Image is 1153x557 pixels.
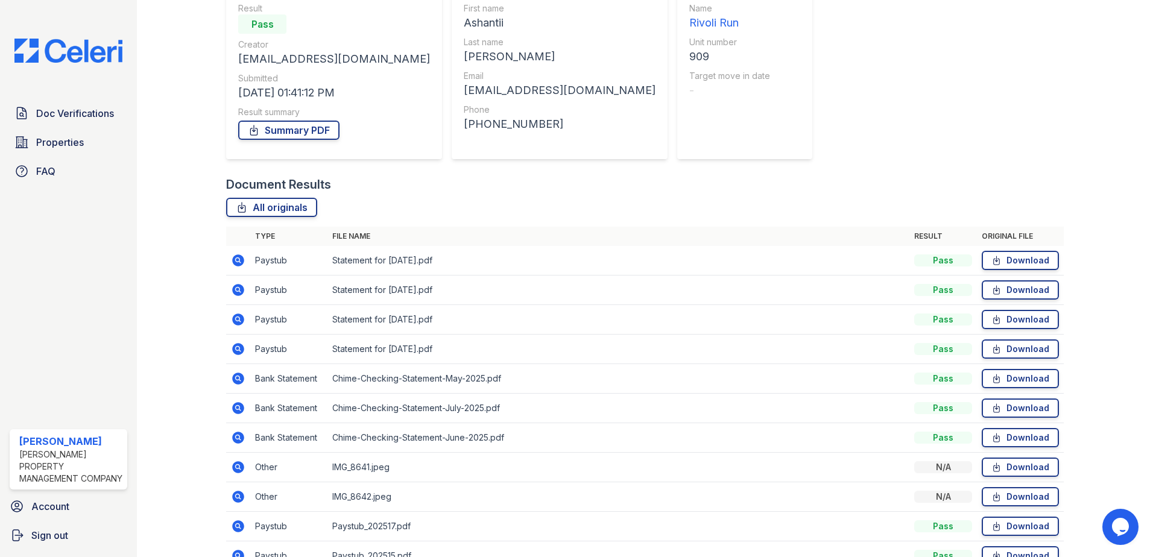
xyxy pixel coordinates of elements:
[31,499,69,514] span: Account
[238,14,286,34] div: Pass
[238,51,430,68] div: [EMAIL_ADDRESS][DOMAIN_NAME]
[36,135,84,149] span: Properties
[982,369,1059,388] a: Download
[327,423,909,453] td: Chime-Checking-Statement-June-2025.pdf
[250,246,327,275] td: Paystub
[327,482,909,512] td: IMG_8642.jpeg
[914,461,972,473] div: N/A
[689,48,770,65] div: 909
[250,364,327,394] td: Bank Statement
[327,394,909,423] td: Chime-Checking-Statement-July-2025.pdf
[982,517,1059,536] a: Download
[914,373,972,385] div: Pass
[977,227,1064,246] th: Original file
[464,104,655,116] div: Phone
[464,2,655,14] div: First name
[327,246,909,275] td: Statement for [DATE].pdf
[914,402,972,414] div: Pass
[689,2,770,14] div: Name
[464,48,655,65] div: [PERSON_NAME]
[914,432,972,444] div: Pass
[10,159,127,183] a: FAQ
[250,394,327,423] td: Bank Statement
[238,121,340,140] a: Summary PDF
[327,453,909,482] td: IMG_8641.jpeg
[238,84,430,101] div: [DATE] 01:41:12 PM
[327,305,909,335] td: Statement for [DATE].pdf
[689,82,770,99] div: -
[238,72,430,84] div: Submitted
[982,458,1059,477] a: Download
[327,512,909,541] td: Paystub_202517.pdf
[1102,509,1141,545] iframe: chat widget
[982,339,1059,359] a: Download
[250,227,327,246] th: Type
[982,310,1059,329] a: Download
[250,423,327,453] td: Bank Statement
[5,494,132,518] a: Account
[250,482,327,512] td: Other
[914,520,972,532] div: Pass
[327,335,909,364] td: Statement for [DATE].pdf
[19,434,122,448] div: [PERSON_NAME]
[226,198,317,217] a: All originals
[36,164,55,178] span: FAQ
[464,116,655,133] div: [PHONE_NUMBER]
[914,343,972,355] div: Pass
[464,36,655,48] div: Last name
[250,275,327,305] td: Paystub
[689,70,770,82] div: Target move in date
[238,106,430,118] div: Result summary
[914,284,972,296] div: Pass
[982,428,1059,447] a: Download
[238,2,430,14] div: Result
[250,512,327,541] td: Paystub
[982,487,1059,506] a: Download
[226,176,331,193] div: Document Results
[982,398,1059,418] a: Download
[914,313,972,326] div: Pass
[464,14,655,31] div: Ashantii
[327,227,909,246] th: File name
[689,36,770,48] div: Unit number
[464,82,655,99] div: [EMAIL_ADDRESS][DOMAIN_NAME]
[914,491,972,503] div: N/A
[909,227,977,246] th: Result
[689,2,770,31] a: Name Rivoli Run
[36,106,114,121] span: Doc Verifications
[10,130,127,154] a: Properties
[10,101,127,125] a: Doc Verifications
[327,364,909,394] td: Chime-Checking-Statement-May-2025.pdf
[689,14,770,31] div: Rivoli Run
[238,39,430,51] div: Creator
[250,453,327,482] td: Other
[250,305,327,335] td: Paystub
[982,251,1059,270] a: Download
[464,70,655,82] div: Email
[327,275,909,305] td: Statement for [DATE].pdf
[982,280,1059,300] a: Download
[31,528,68,543] span: Sign out
[914,254,972,266] div: Pass
[19,448,122,485] div: [PERSON_NAME] Property Management Company
[5,39,132,63] img: CE_Logo_Blue-a8612792a0a2168367f1c8372b55b34899dd931a85d93a1a3d3e32e68fde9ad4.png
[5,523,132,547] a: Sign out
[250,335,327,364] td: Paystub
